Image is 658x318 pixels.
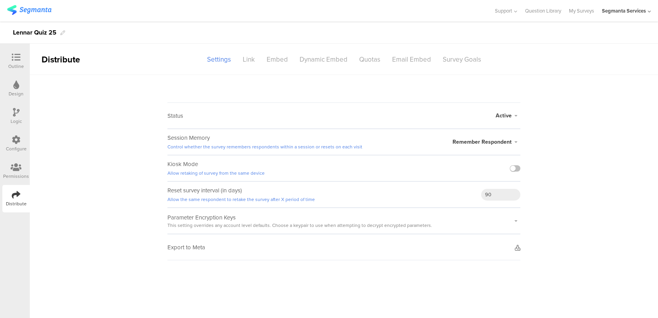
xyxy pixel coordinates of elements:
img: segmanta logo [7,5,51,15]
div: Survey Goals [437,53,487,66]
div: Logic [11,118,22,125]
span: Remember Respondent [453,138,512,146]
a: Allow the same respondent to retake the survey after X period of time [167,196,315,203]
div: Lennar Quiz 25 [13,26,56,39]
sg-field-title: Session Memory [167,133,362,151]
div: Configure [6,145,27,152]
div: Segmanta Services [602,7,646,15]
div: Permissions [3,173,29,180]
div: Link [237,53,261,66]
div: Dynamic Embed [294,53,353,66]
a: Control whether the survey remembers respondents within a session or resets on each visit [167,143,362,150]
div: Distribute [6,200,27,207]
div: Embed [261,53,294,66]
sg-field-title: Parameter Encryption Keys [167,213,436,229]
span: Support [495,7,512,15]
sg-field-title: Kiosk Mode [167,160,265,177]
span: This setting overrides any account level defaults. Choose a keypair to use when attempting to dec... [167,222,436,229]
sg-field-title: Status [167,111,183,120]
div: Distribute [30,53,120,66]
div: Email Embed [386,53,437,66]
sg-field-title: Reset survey interval (in days) [167,186,315,203]
div: Design [9,90,24,97]
a: Allow retaking of survey from the same device [167,170,265,177]
div: Quotas [353,53,386,66]
div: Outline [8,63,24,70]
div: Settings [201,53,237,66]
span: Active [496,111,512,120]
sg-field-title: Export to Meta [167,243,205,252]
